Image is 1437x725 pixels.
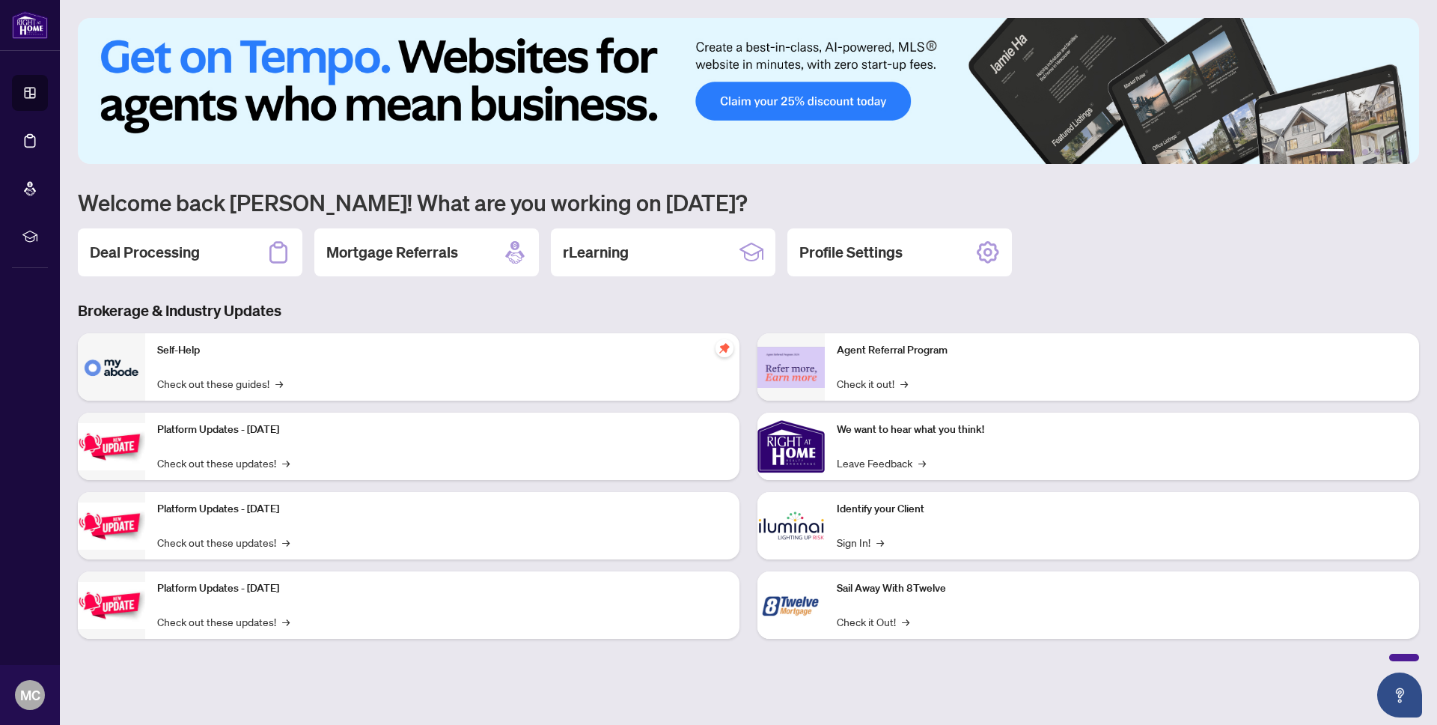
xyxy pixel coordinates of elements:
a: Leave Feedback→ [837,455,926,471]
p: Self-Help [157,342,727,359]
a: Check out these updates!→ [157,455,290,471]
span: → [876,534,884,550]
h2: rLearning [563,242,629,263]
a: Check it Out!→ [837,613,909,630]
p: Platform Updates - [DATE] [157,422,727,438]
a: Check it out!→ [837,375,908,392]
h2: Profile Settings [799,242,903,263]
img: Self-Help [78,333,145,401]
button: Open asap [1377,673,1422,718]
a: Check out these updates!→ [157,534,290,550]
p: We want to hear what you think! [837,422,1407,438]
img: Identify your Client [757,492,825,559]
img: Slide 0 [78,18,1419,164]
button: 6 [1398,149,1404,155]
button: 2 [1350,149,1356,155]
span: → [900,375,908,392]
button: 5 [1386,149,1392,155]
p: Platform Updates - [DATE] [157,580,727,597]
h1: Welcome back [PERSON_NAME]! What are you working on [DATE]? [78,188,1419,216]
h2: Mortgage Referrals [326,242,458,263]
p: Identify your Client [837,501,1407,518]
img: Platform Updates - July 21, 2025 [78,423,145,470]
span: → [902,613,909,630]
img: logo [12,11,48,39]
a: Check out these guides!→ [157,375,283,392]
h2: Deal Processing [90,242,200,263]
p: Platform Updates - [DATE] [157,501,727,518]
span: pushpin [716,339,733,357]
p: Sail Away With 8Twelve [837,580,1407,597]
img: We want to hear what you think! [757,413,825,480]
button: 1 [1320,149,1344,155]
img: Platform Updates - July 8, 2025 [78,503,145,550]
a: Check out these updates!→ [157,613,290,630]
img: Platform Updates - June 23, 2025 [78,582,145,629]
a: Sign In!→ [837,534,884,550]
span: → [282,534,290,550]
button: 4 [1374,149,1380,155]
span: → [275,375,283,392]
span: → [918,455,926,471]
button: 3 [1362,149,1368,155]
span: → [282,455,290,471]
h3: Brokerage & Industry Updates [78,300,1419,321]
span: → [282,613,290,630]
img: Sail Away With 8Twelve [757,571,825,639]
p: Agent Referral Program [837,342,1407,359]
span: MC [20,685,40,706]
img: Agent Referral Program [757,347,825,388]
